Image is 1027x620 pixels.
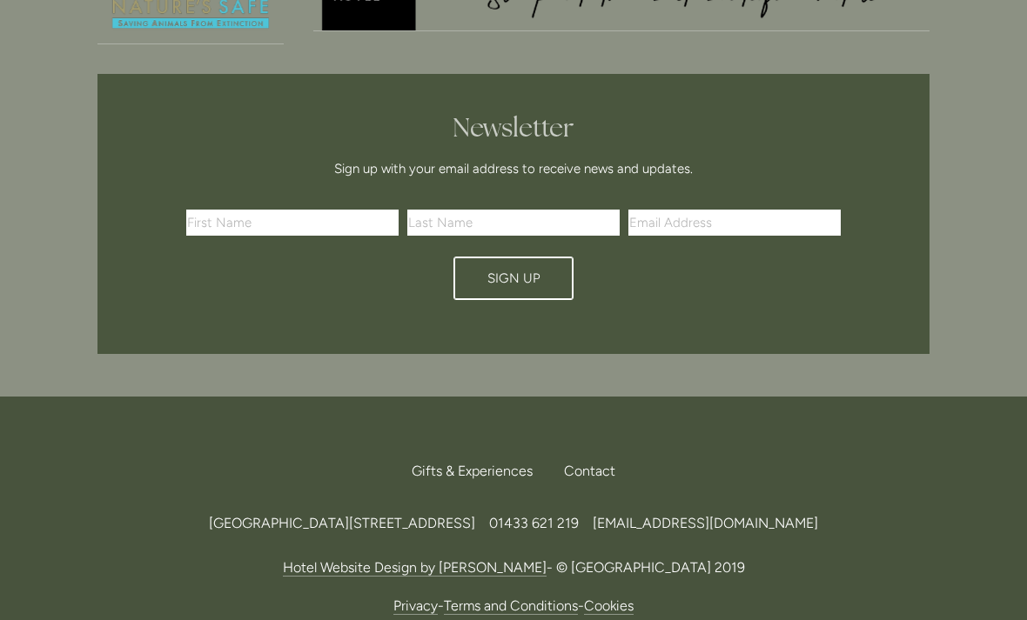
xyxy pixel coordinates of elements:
[593,515,818,531] a: [EMAIL_ADDRESS][DOMAIN_NAME]
[453,257,574,300] button: Sign Up
[97,556,930,579] p: - © [GEOGRAPHIC_DATA] 2019
[97,594,930,617] p: - -
[192,158,835,179] p: Sign up with your email address to receive news and updates.
[283,559,547,577] a: Hotel Website Design by [PERSON_NAME]
[550,452,615,490] div: Contact
[186,210,399,236] input: First Name
[192,112,835,143] h2: Newsletter
[412,463,533,479] span: Gifts & Experiences
[489,515,579,531] a: 01433 621 219
[628,210,841,236] input: Email Address
[584,597,634,615] a: Cookies
[209,515,475,531] span: [GEOGRAPHIC_DATA][STREET_ADDRESS]
[444,597,578,615] a: Terms and Conditions
[393,597,438,615] a: Privacy
[407,210,620,236] input: Last Name
[487,270,540,286] span: Sign Up
[412,452,547,490] a: Gifts & Experiences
